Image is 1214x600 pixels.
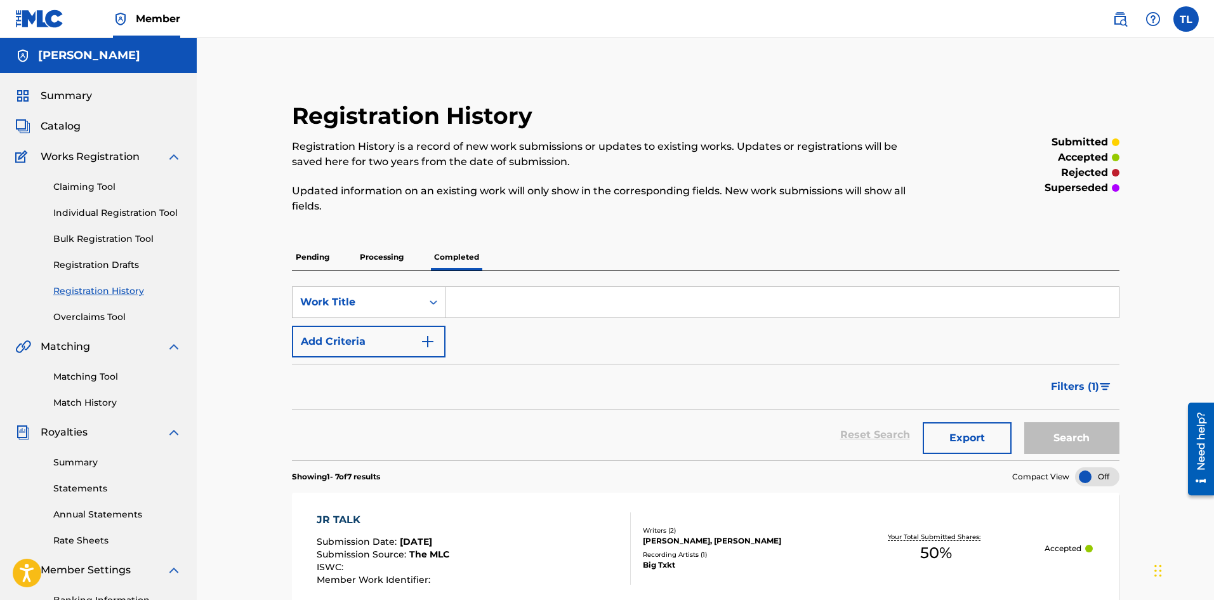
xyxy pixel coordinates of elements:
[38,48,140,63] h5: TREYLON LEWIS
[53,456,181,469] a: Summary
[643,550,828,559] div: Recording Artists ( 1 )
[166,563,181,578] img: expand
[53,534,181,547] a: Rate Sheets
[53,284,181,298] a: Registration History
[317,561,346,573] span: ISWC :
[53,232,181,246] a: Bulk Registration Tool
[15,149,32,164] img: Works Registration
[292,286,1119,460] form: Search Form
[430,244,483,270] p: Completed
[292,326,445,357] button: Add Criteria
[1051,379,1099,394] span: Filters ( 1 )
[643,535,828,547] div: [PERSON_NAME], [PERSON_NAME]
[1154,552,1162,590] div: Drag
[1012,471,1069,483] span: Compact View
[1173,6,1199,32] div: User Menu
[920,542,952,564] span: 50 %
[923,422,1012,454] button: Export
[356,244,407,270] p: Processing
[15,425,30,440] img: Royalties
[1043,371,1119,403] button: Filters (1)
[15,119,30,134] img: Catalog
[317,549,409,560] span: Submission Source :
[136,11,180,26] span: Member
[1052,135,1108,150] p: submitted
[15,10,64,28] img: MLC Logo
[317,574,433,585] span: Member Work Identifier :
[166,149,181,164] img: expand
[1061,165,1108,180] p: rejected
[41,119,81,134] span: Catalog
[292,102,539,130] h2: Registration History
[41,88,92,103] span: Summary
[53,396,181,410] a: Match History
[1045,180,1108,196] p: superseded
[292,139,929,170] p: Registration History is a record of new work submissions or updates to existing works. Updates or...
[409,549,449,560] span: The MLC
[643,526,828,535] div: Writers ( 2 )
[1151,539,1214,600] iframe: Chat Widget
[113,11,128,27] img: Top Rightsholder
[53,310,181,324] a: Overclaims Tool
[166,339,181,354] img: expand
[1107,6,1133,32] a: Public Search
[15,88,92,103] a: SummarySummary
[53,508,181,521] a: Annual Statements
[317,512,449,528] div: JR TALK
[292,471,380,483] p: Showing 1 - 7 of 7 results
[317,536,400,547] span: Submission Date :
[1045,543,1081,554] p: Accepted
[53,258,181,272] a: Registration Drafts
[15,88,30,103] img: Summary
[15,339,31,354] img: Matching
[400,536,432,547] span: [DATE]
[15,48,30,63] img: Accounts
[53,370,181,383] a: Matching Tool
[53,206,181,220] a: Individual Registration Tool
[888,532,984,542] p: Your Total Submitted Shares:
[15,563,30,578] img: Member Settings
[1145,11,1161,27] img: help
[53,180,181,194] a: Claiming Tool
[41,339,90,354] span: Matching
[1178,398,1214,500] iframe: Resource Center
[53,482,181,495] a: Statements
[643,559,828,571] div: Big Txkt
[41,149,140,164] span: Works Registration
[1112,11,1128,27] img: search
[420,334,435,349] img: 9d2ae6d4665cec9f34b9.svg
[166,425,181,440] img: expand
[1100,383,1111,390] img: filter
[15,119,81,134] a: CatalogCatalog
[292,244,333,270] p: Pending
[41,425,88,440] span: Royalties
[1058,150,1108,165] p: accepted
[1140,6,1166,32] div: Help
[300,295,414,310] div: Work Title
[292,183,929,214] p: Updated information on an existing work will only show in the corresponding fields. New work subm...
[41,563,131,578] span: Member Settings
